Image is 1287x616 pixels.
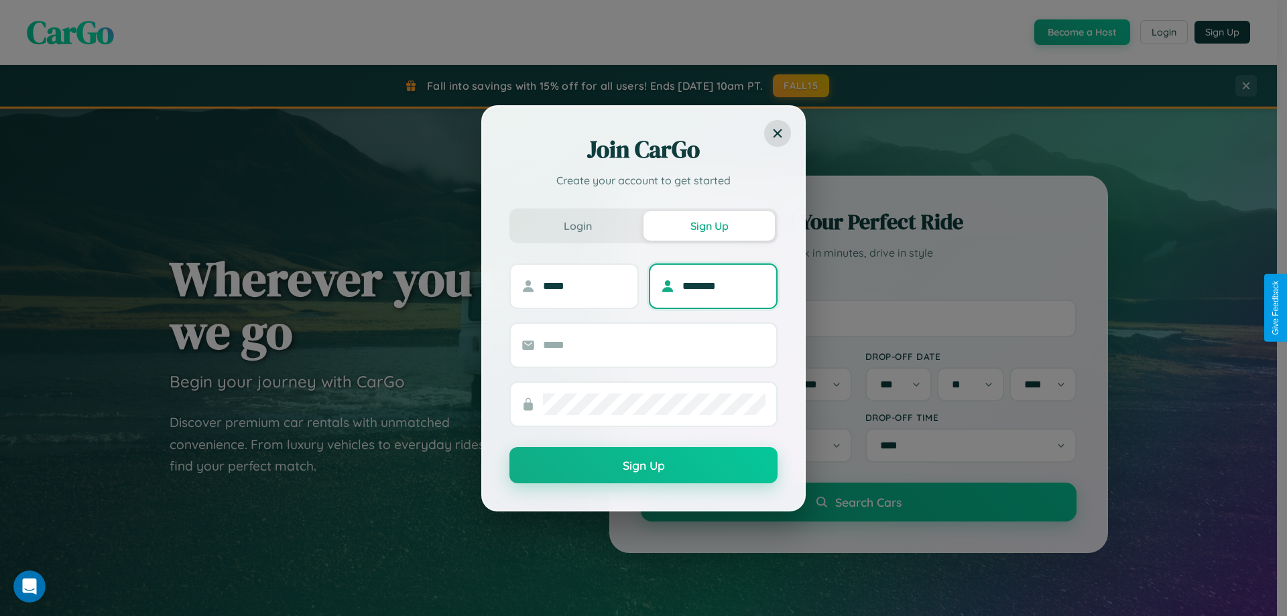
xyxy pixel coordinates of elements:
div: Give Feedback [1271,281,1280,335]
h2: Join CarGo [509,133,778,166]
button: Login [512,211,643,241]
iframe: Intercom live chat [13,570,46,603]
p: Create your account to get started [509,172,778,188]
button: Sign Up [509,447,778,483]
button: Sign Up [643,211,775,241]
